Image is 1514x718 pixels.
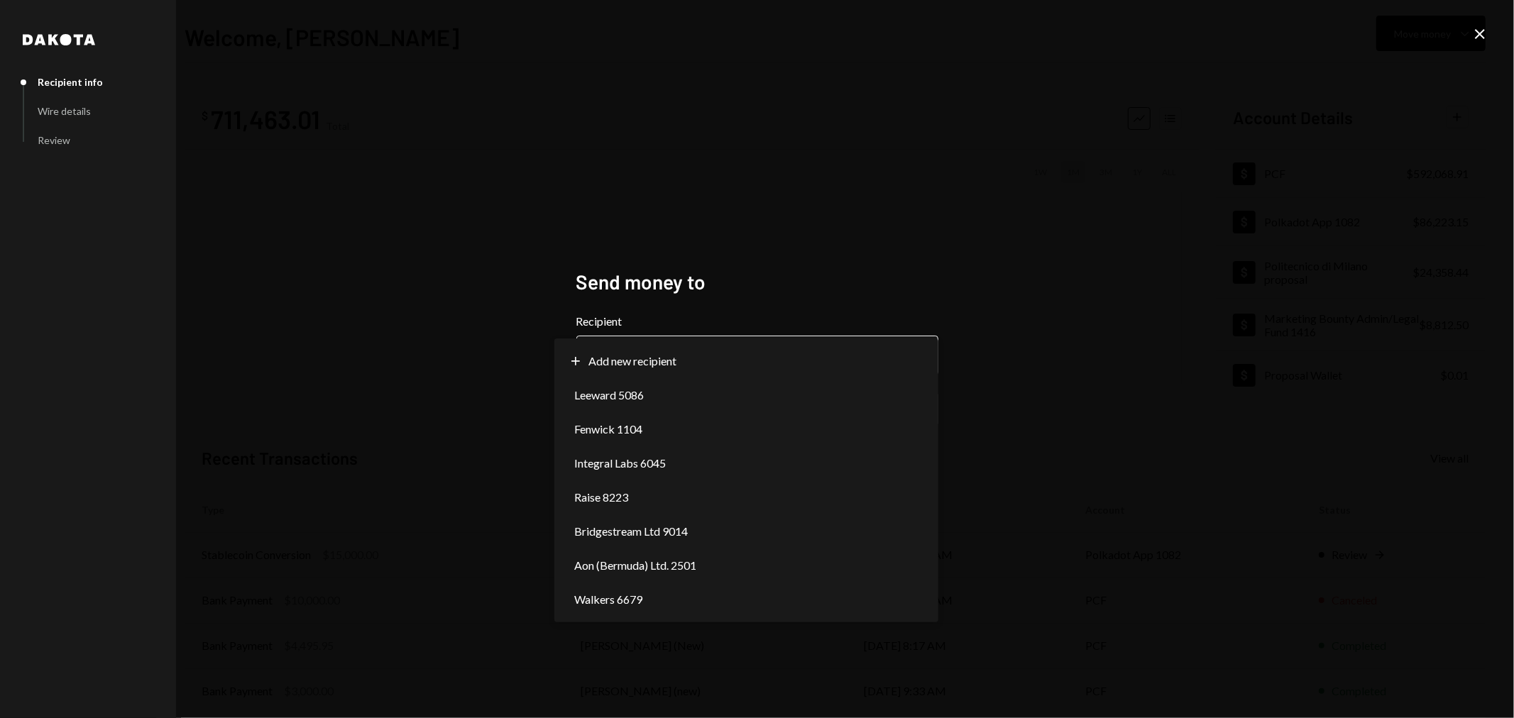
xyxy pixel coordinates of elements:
[574,523,688,540] span: Bridgestream Ltd 9014
[574,421,642,438] span: Fenwick 1104
[38,134,70,146] div: Review
[588,353,676,370] span: Add new recipient
[574,591,642,608] span: Walkers 6679
[574,557,696,574] span: Aon (Bermuda) Ltd. 2501
[38,105,91,117] div: Wire details
[574,387,644,404] span: Leeward 5086
[576,268,938,296] h2: Send money to
[576,313,938,330] label: Recipient
[576,336,938,375] button: Recipient
[574,489,628,506] span: Raise 8223
[574,455,666,472] span: Integral Labs 6045
[38,76,103,88] div: Recipient info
